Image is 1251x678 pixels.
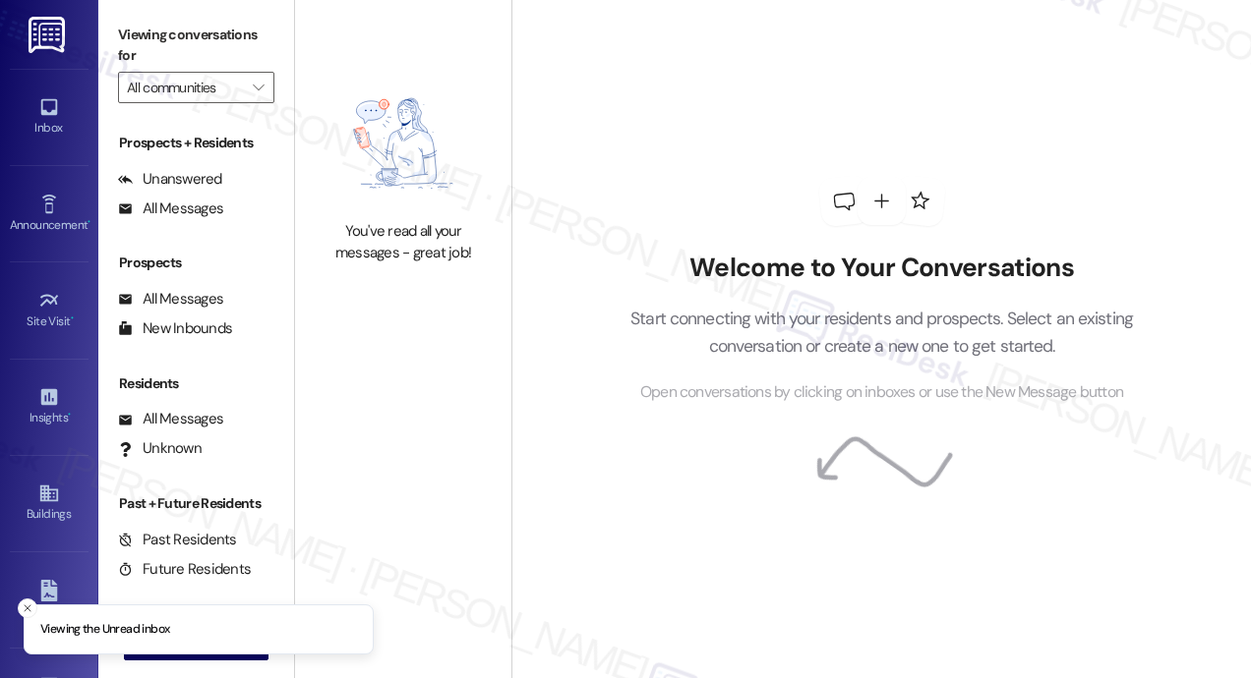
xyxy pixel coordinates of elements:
span: • [68,408,71,422]
i:  [253,80,264,95]
input: All communities [127,72,243,103]
div: Future Residents [118,559,251,580]
div: Unknown [118,438,202,459]
span: • [88,215,90,229]
div: All Messages [118,198,223,219]
div: Past Residents [118,530,237,550]
div: You've read all your messages - great job! [317,221,490,263]
h2: Welcome to Your Conversations [601,253,1163,284]
div: Prospects + Residents [98,133,294,153]
div: All Messages [118,409,223,429]
img: ResiDesk Logo [29,17,69,53]
a: Buildings [10,477,89,530]
a: Leads [10,574,89,627]
span: • [71,311,74,325]
div: Past + Future Residents [98,493,294,514]
a: Insights • [10,380,89,433]
a: Site Visit • [10,284,89,337]
div: Prospects [98,253,294,273]
button: Close toast [18,598,37,618]
img: empty-state [317,76,490,211]
div: New Inbounds [118,318,232,339]
div: Unanswered [118,169,222,190]
span: Open conversations by clicking on inboxes or use the New Message button [640,380,1123,405]
p: Viewing the Unread inbox [40,621,169,639]
div: All Messages [118,289,223,310]
label: Viewing conversations for [118,20,274,72]
a: Inbox [10,90,89,143]
div: Residents [98,373,294,394]
p: Start connecting with your residents and prospects. Select an existing conversation or create a n... [601,305,1163,361]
